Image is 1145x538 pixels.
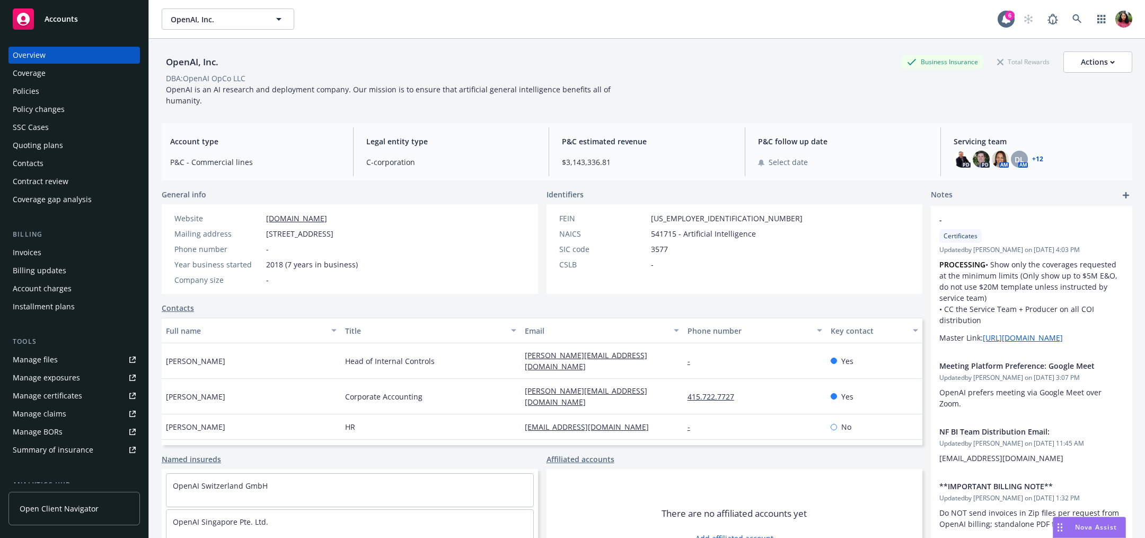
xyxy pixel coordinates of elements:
[688,392,743,402] a: 415.722.7727
[8,369,140,386] a: Manage exposures
[651,213,803,224] span: [US_EMPLOYER_IDENTIFICATION_NUMBER]
[826,318,922,343] button: Key contact
[931,189,953,202] span: Notes
[992,55,1055,68] div: Total Rewards
[547,189,584,200] span: Identifiers
[13,47,46,64] div: Overview
[8,155,140,172] a: Contacts
[8,119,140,136] a: SSC Cases
[13,83,39,100] div: Policies
[939,508,1121,529] span: Do NOT send invoices in Zip files per request from OpenAI billing; standalone PDF files only.
[1032,156,1043,162] a: +12
[525,325,667,336] div: Email
[8,83,140,100] a: Policies
[939,360,1096,371] span: Meeting Platform Preference: Google Meet
[170,157,340,168] span: P&C - Commercial lines
[266,274,269,285] span: -
[174,274,262,285] div: Company size
[8,229,140,240] div: Billing
[173,481,268,491] a: OpenAI Switzerland GmbH
[1115,11,1132,28] img: photo
[831,325,906,336] div: Key contact
[939,214,1096,225] span: -
[939,439,1124,448] span: Updated by [PERSON_NAME] on [DATE] 11:45 AM
[8,191,140,208] a: Coverage gap analysis
[170,136,340,147] span: Account type
[8,387,140,404] a: Manage certificates
[366,136,536,147] span: Legal entity type
[345,391,422,402] span: Corporate Accounting
[13,423,63,440] div: Manage BORs
[944,231,977,241] span: Certificates
[162,55,223,69] div: OpenAI, Inc.
[174,228,262,239] div: Mailing address
[266,213,327,223] a: [DOMAIN_NAME]
[931,352,1132,418] div: Meeting Platform Preference: Google MeetUpdatedby [PERSON_NAME] on [DATE] 3:07 PMOpenAI prefers m...
[841,421,851,432] span: No
[8,351,140,368] a: Manage files
[559,213,647,224] div: FEIN
[345,355,435,367] span: Head of Internal Controls
[688,325,811,336] div: Phone number
[166,325,325,336] div: Full name
[841,391,853,402] span: Yes
[341,318,520,343] button: Title
[1063,51,1132,73] button: Actions
[166,391,225,402] span: [PERSON_NAME]
[8,405,140,422] a: Manage claims
[939,259,1124,326] p: • Show only the coverages requested at the minimum limits (Only show up to $5M E&O, do not use $2...
[525,386,647,407] a: [PERSON_NAME][EMAIL_ADDRESS][DOMAIN_NAME]
[939,387,1104,409] span: OpenAI prefers meeting via Google Meet over Zoom.
[174,259,262,270] div: Year business started
[954,136,1124,147] span: Servicing team
[1053,517,1067,537] div: Drag to move
[13,65,46,82] div: Coverage
[13,280,72,297] div: Account charges
[20,503,99,514] span: Open Client Navigator
[992,151,1009,168] img: photo
[8,336,140,347] div: Tools
[13,191,92,208] div: Coverage gap analysis
[1075,523,1117,532] span: Nova Assist
[13,173,68,190] div: Contract review
[8,101,140,118] a: Policy changes
[13,405,66,422] div: Manage claims
[1120,189,1132,202] a: add
[266,244,269,255] span: -
[939,426,1096,437] span: NF BI Team Distribution Email:
[162,8,294,30] button: OpenAI, Inc.
[525,422,657,432] a: [EMAIL_ADDRESS][DOMAIN_NAME]
[166,73,245,84] div: DBA: OpenAI OpCo LLC
[939,245,1124,255] span: Updated by [PERSON_NAME] on [DATE] 4:03 PM
[954,151,971,168] img: photo
[1053,517,1126,538] button: Nova Assist
[8,173,140,190] a: Contract review
[939,493,1124,503] span: Updated by [PERSON_NAME] on [DATE] 1:32 PM
[266,228,333,239] span: [STREET_ADDRESS]
[174,244,262,255] div: Phone number
[939,259,985,270] strong: PROCESSING
[13,244,41,261] div: Invoices
[939,373,1124,383] span: Updated by [PERSON_NAME] on [DATE] 3:07 PM
[521,318,683,343] button: Email
[651,228,756,239] span: 541715 - Artificial Intelligence
[651,259,654,270] span: -
[1081,52,1115,72] div: Actions
[13,351,58,368] div: Manage files
[162,318,341,343] button: Full name
[1091,8,1112,30] a: Switch app
[8,65,140,82] a: Coverage
[8,262,140,279] a: Billing updates
[902,55,983,68] div: Business Insurance
[973,151,990,168] img: photo
[8,137,140,154] a: Quoting plans
[8,480,140,490] div: Analytics hub
[758,136,928,147] span: P&C follow up date
[8,244,140,261] a: Invoices
[1042,8,1063,30] a: Report a Bug
[162,454,221,465] a: Named insureds
[13,119,49,136] div: SSC Cases
[683,318,827,343] button: Phone number
[559,244,647,255] div: SIC code
[559,259,647,270] div: CSLB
